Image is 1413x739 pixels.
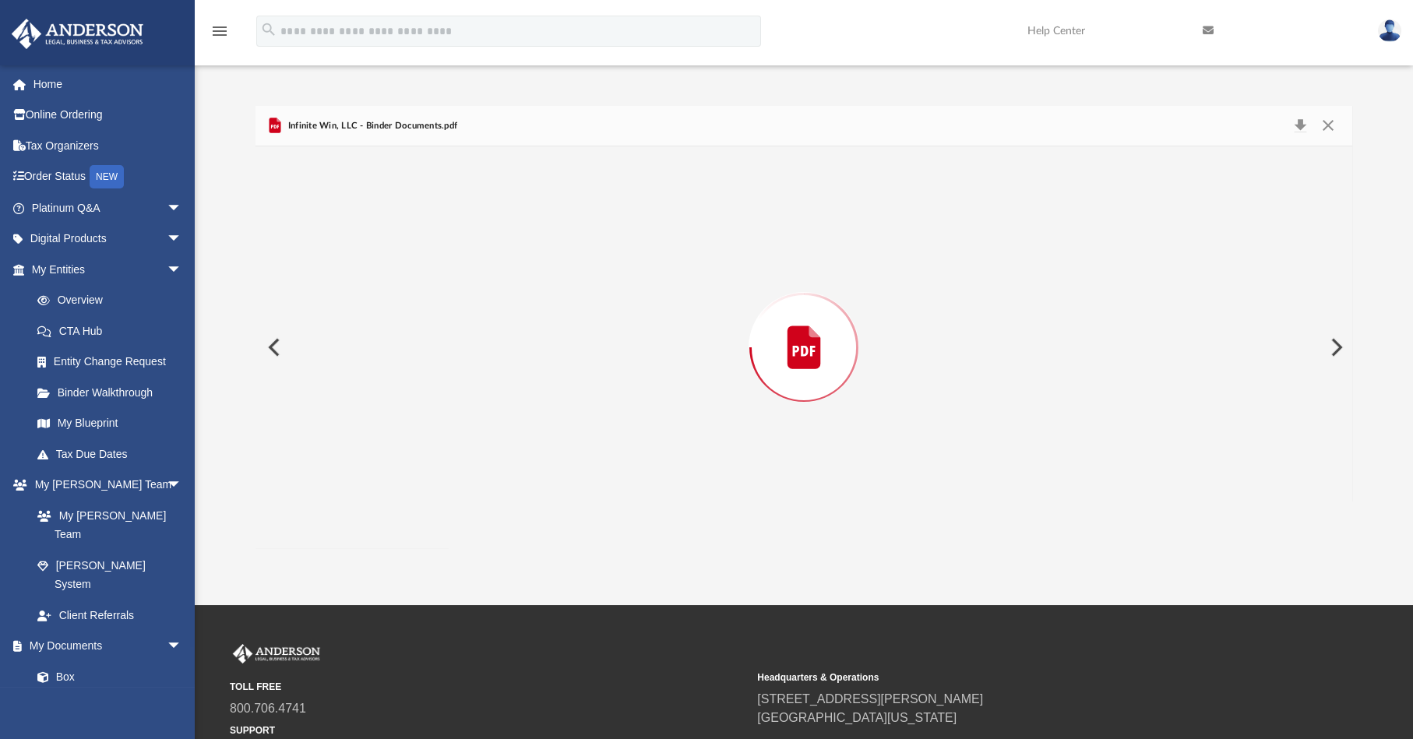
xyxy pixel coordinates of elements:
a: 800.706.4741 [230,702,306,715]
button: Previous File [255,326,290,369]
a: Entity Change Request [22,347,206,378]
div: Preview [255,106,1352,549]
a: [STREET_ADDRESS][PERSON_NAME] [757,692,983,706]
i: search [260,21,277,38]
a: Digital Productsarrow_drop_down [11,223,206,255]
a: Tax Due Dates [22,438,206,470]
span: arrow_drop_down [167,192,198,224]
button: Close [1313,115,1341,137]
i: menu [210,22,229,40]
span: arrow_drop_down [167,223,198,255]
button: Next File [1318,326,1352,369]
a: menu [210,30,229,40]
a: Tax Organizers [11,130,206,161]
a: Online Ordering [11,100,206,131]
a: My Entitiesarrow_drop_down [11,254,206,285]
img: User Pic [1378,19,1401,42]
img: Anderson Advisors Platinum Portal [7,19,148,49]
a: Binder Walkthrough [22,377,206,408]
a: My [PERSON_NAME] Team [22,500,190,550]
img: Anderson Advisors Platinum Portal [230,644,323,664]
small: TOLL FREE [230,680,746,694]
button: Download [1286,115,1314,137]
a: My Blueprint [22,408,198,439]
span: Infinite Win, LLC - Binder Documents.pdf [284,119,457,133]
a: [GEOGRAPHIC_DATA][US_STATE] [757,711,957,724]
a: Client Referrals [22,600,198,631]
span: arrow_drop_down [167,470,198,501]
a: Home [11,69,206,100]
small: SUPPORT [230,723,746,737]
a: My [PERSON_NAME] Teamarrow_drop_down [11,470,198,501]
small: Headquarters & Operations [757,670,1274,684]
a: Platinum Q&Aarrow_drop_down [11,192,206,223]
a: Box [22,661,190,692]
a: [PERSON_NAME] System [22,550,198,600]
a: My Documentsarrow_drop_down [11,631,198,662]
a: Overview [22,285,206,316]
span: arrow_drop_down [167,631,198,663]
a: Order StatusNEW [11,161,206,193]
div: NEW [90,165,124,188]
a: CTA Hub [22,315,206,347]
span: arrow_drop_down [167,254,198,286]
